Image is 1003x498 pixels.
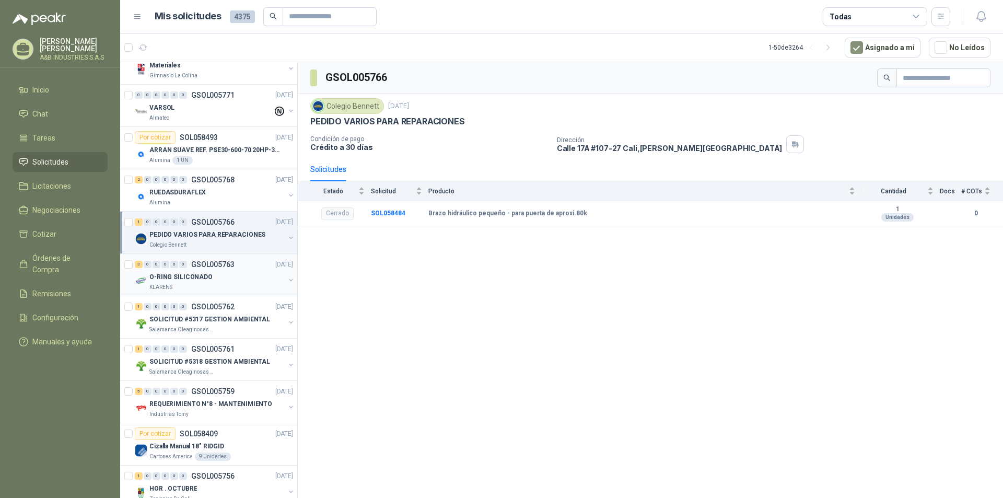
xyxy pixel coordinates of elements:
p: PEDIDO VARIOS PARA REPARACIONES [310,116,464,127]
div: Solicitudes [310,164,346,175]
a: Cotizar [13,224,108,244]
div: 0 [144,345,151,353]
p: Condición de pago [310,135,549,143]
p: Materiales [149,61,181,71]
th: Estado [298,181,371,201]
span: Licitaciones [32,180,71,192]
div: 1 [135,218,143,226]
div: 0 [170,218,178,226]
span: Tareas [32,132,55,144]
img: Company Logo [135,360,147,372]
p: [DATE] [275,217,293,227]
p: Alumina [149,156,170,165]
div: 3 [135,261,143,268]
div: 1 [135,303,143,310]
div: 0 [179,261,187,268]
a: 3 0 0 0 0 0 GSOL005763[DATE] Company LogoO-RING SILICONADOKLARENS [135,258,295,292]
div: 0 [170,91,178,99]
p: [DATE] [275,175,293,185]
img: Company Logo [135,444,147,457]
a: Tareas [13,128,108,148]
p: GSOL005761 [191,345,235,353]
img: Company Logo [312,100,324,112]
div: 0 [153,472,160,480]
img: Company Logo [135,106,147,118]
p: GSOL005763 [191,261,235,268]
img: Company Logo [135,317,147,330]
span: Inicio [32,84,49,96]
div: 0 [144,388,151,395]
span: Negociaciones [32,204,80,216]
div: 0 [161,261,169,268]
div: Todas [830,11,852,22]
div: 0 [170,261,178,268]
div: 5 [135,388,143,395]
a: 2 0 0 0 0 0 GSOL005768[DATE] Company LogoRUEDASDURAFLEXAlumina [135,173,295,207]
p: GSOL005771 [191,91,235,99]
button: Asignado a mi [845,38,920,57]
button: No Leídos [929,38,990,57]
div: 0 [179,176,187,183]
span: search [883,74,891,82]
div: 1 [135,472,143,480]
p: [DATE] [275,260,293,270]
div: 0 [153,345,160,353]
img: Company Logo [135,148,147,160]
p: [PERSON_NAME] [PERSON_NAME] [40,38,108,52]
span: Cantidad [861,188,925,195]
a: Negociaciones [13,200,108,220]
span: Solicitudes [32,156,68,168]
p: Industrias Tomy [149,410,189,419]
span: search [270,13,277,20]
b: 0 [961,209,990,218]
div: Unidades [881,213,914,222]
p: Cizalla Manual 18" RIDGID [149,442,224,451]
div: 0 [161,303,169,310]
p: Cartones America [149,453,193,461]
div: 0 [179,91,187,99]
p: HOR . OCTUBRE [149,484,197,494]
p: SOLICITUD #5317 GESTION AMBIENTAL [149,315,270,325]
div: 0 [179,345,187,353]
div: 0 [179,218,187,226]
p: GSOL005768 [191,176,235,183]
img: Company Logo [135,190,147,203]
p: GSOL005759 [191,388,235,395]
a: 0 0 0 0 0 0 GSOL005771[DATE] Company LogoVARSOLAlmatec [135,89,295,122]
p: O-RING SILICONADO [149,272,213,282]
span: 4375 [230,10,255,23]
p: GSOL005756 [191,472,235,480]
p: A&B INDUSTRIES S.A.S [40,54,108,61]
div: 0 [135,91,143,99]
p: [DATE] [275,90,293,100]
span: Órdenes de Compra [32,252,98,275]
div: 0 [170,176,178,183]
div: 0 [144,218,151,226]
span: Estado [310,188,356,195]
div: 0 [153,261,160,268]
a: 3 0 0 0 0 0 GSOL005772[DATE] Company LogoMaterialesGimnasio La Colina [135,47,295,80]
p: [DATE] [275,133,293,143]
div: 0 [144,472,151,480]
p: Alumina [149,199,170,207]
a: Solicitudes [13,152,108,172]
div: 0 [161,91,169,99]
b: SOL058484 [371,210,405,217]
span: Chat [32,108,48,120]
a: 1 0 0 0 0 0 GSOL005762[DATE] Company LogoSOLICITUD #5317 GESTION AMBIENTALSalamanca Oleaginosas SAS [135,300,295,334]
p: [DATE] [275,344,293,354]
div: 0 [161,345,169,353]
b: Brazo hidráulico pequeño - para puerta de aproxi.80k [428,210,587,218]
div: 0 [144,261,151,268]
span: Configuración [32,312,78,323]
h1: Mis solicitudes [155,9,221,24]
div: 0 [170,303,178,310]
div: 0 [153,388,160,395]
div: 1 UN [172,156,193,165]
p: Almatec [149,114,169,122]
div: Por cotizar [135,427,176,440]
a: 1 0 0 0 0 0 GSOL005766[DATE] Company LogoPEDIDO VARIOS PARA REPARACIONESColegio Bennett [135,216,295,249]
th: Solicitud [371,181,428,201]
div: 0 [170,345,178,353]
img: Company Logo [135,233,147,245]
